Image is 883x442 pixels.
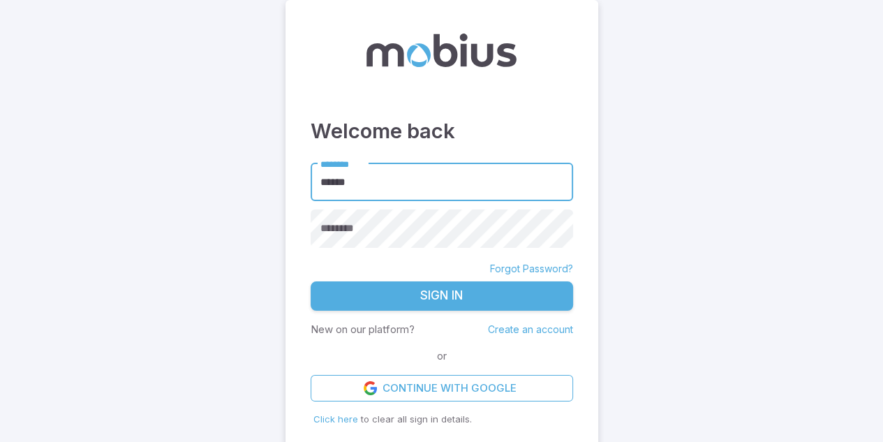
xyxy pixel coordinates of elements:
[311,116,573,147] h3: Welcome back
[313,413,570,427] p: to clear all sign in details.
[488,323,573,335] a: Create an account
[311,375,573,402] a: Continue with Google
[311,322,415,337] p: New on our platform?
[490,262,573,276] a: Forgot Password?
[311,281,573,311] button: Sign In
[313,413,358,425] span: Click here
[433,348,450,364] span: or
